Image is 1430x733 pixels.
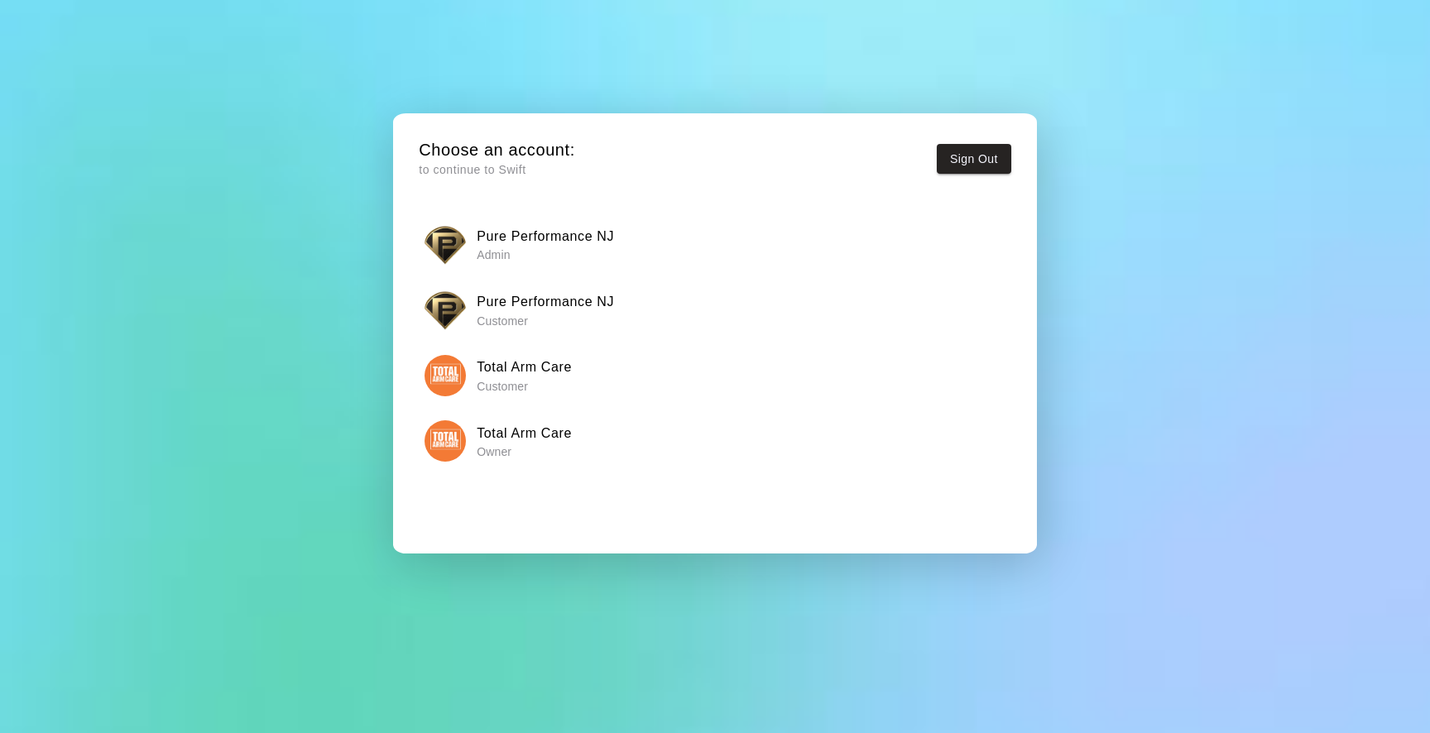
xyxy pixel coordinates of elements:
button: Pure Performance NJPure Performance NJ Customer [419,284,1011,336]
button: Pure Performance NJPure Performance NJ Admin [419,218,1011,271]
button: Total Arm CareTotal Arm Care Owner [419,415,1011,467]
button: Total Arm CareTotal Arm Care Customer [419,350,1011,402]
img: Pure Performance NJ [425,290,466,331]
p: Owner [477,443,572,460]
img: Pure Performance NJ [425,224,466,266]
h6: Total Arm Care [477,357,572,378]
h6: Total Arm Care [477,423,572,444]
button: Sign Out [937,144,1011,175]
h6: Pure Performance NJ [477,291,614,313]
p: Customer [477,313,614,329]
h6: Pure Performance NJ [477,226,614,247]
p: Admin [477,247,614,263]
img: Total Arm Care [425,355,466,396]
img: Total Arm Care [425,420,466,462]
p: to continue to Swift [419,161,575,179]
h5: Choose an account: [419,139,575,161]
p: Customer [477,378,572,395]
